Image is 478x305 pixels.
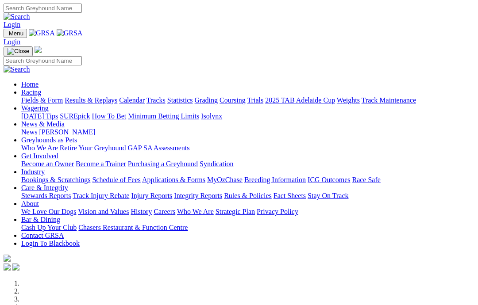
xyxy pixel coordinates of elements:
[257,208,298,215] a: Privacy Policy
[21,112,474,120] div: Wagering
[21,128,37,136] a: News
[92,176,140,183] a: Schedule of Fees
[21,144,474,152] div: Greyhounds as Pets
[220,96,246,104] a: Coursing
[78,208,129,215] a: Vision and Values
[4,38,20,46] a: Login
[92,112,127,120] a: How To Bet
[21,104,49,112] a: Wagering
[174,192,222,199] a: Integrity Reports
[21,240,80,247] a: Login To Blackbook
[177,208,214,215] a: Who We Are
[21,192,474,200] div: Care & Integrity
[216,208,255,215] a: Strategic Plan
[167,96,193,104] a: Statistics
[4,263,11,271] img: facebook.svg
[4,255,11,262] img: logo-grsa-white.png
[76,160,126,168] a: Become a Trainer
[200,160,233,168] a: Syndication
[154,208,175,215] a: Careers
[21,160,474,168] div: Get Involved
[128,112,199,120] a: Minimum Betting Limits
[244,176,306,183] a: Breeding Information
[21,216,60,223] a: Bar & Dining
[35,46,42,53] img: logo-grsa-white.png
[352,176,380,183] a: Race Safe
[337,96,360,104] a: Weights
[21,144,58,152] a: Who We Are
[128,144,190,152] a: GAP SA Assessments
[21,160,74,168] a: Become an Owner
[21,120,65,128] a: News & Media
[21,88,41,96] a: Racing
[146,96,166,104] a: Tracks
[9,30,23,37] span: Menu
[21,184,68,191] a: Care & Integrity
[201,112,222,120] a: Isolynx
[21,152,58,160] a: Get Involved
[4,4,82,13] input: Search
[21,224,77,231] a: Cash Up Your Club
[4,13,30,21] img: Search
[207,176,243,183] a: MyOzChase
[60,112,90,120] a: SUREpick
[362,96,416,104] a: Track Maintenance
[21,96,63,104] a: Fields & Form
[29,29,55,37] img: GRSA
[119,96,145,104] a: Calendar
[265,96,335,104] a: 2025 TAB Adelaide Cup
[131,192,172,199] a: Injury Reports
[21,192,71,199] a: Stewards Reports
[131,208,152,215] a: History
[4,29,27,38] button: Toggle navigation
[224,192,272,199] a: Rules & Policies
[4,65,30,73] img: Search
[4,21,20,28] a: Login
[4,56,82,65] input: Search
[39,128,95,136] a: [PERSON_NAME]
[21,232,64,239] a: Contact GRSA
[21,200,39,207] a: About
[21,176,90,183] a: Bookings & Scratchings
[21,80,39,88] a: Home
[65,96,117,104] a: Results & Replays
[21,112,58,120] a: [DATE] Tips
[21,208,76,215] a: We Love Our Dogs
[195,96,218,104] a: Grading
[4,46,33,56] button: Toggle navigation
[12,263,19,271] img: twitter.svg
[60,144,126,152] a: Retire Your Greyhound
[247,96,263,104] a: Trials
[21,176,474,184] div: Industry
[21,224,474,232] div: Bar & Dining
[308,192,348,199] a: Stay On Track
[73,192,129,199] a: Track Injury Rebate
[142,176,205,183] a: Applications & Forms
[21,96,474,104] div: Racing
[57,29,83,37] img: GRSA
[7,48,29,55] img: Close
[21,208,474,216] div: About
[128,160,198,168] a: Purchasing a Greyhound
[21,136,77,144] a: Greyhounds as Pets
[274,192,306,199] a: Fact Sheets
[78,224,188,231] a: Chasers Restaurant & Function Centre
[308,176,350,183] a: ICG Outcomes
[21,168,45,175] a: Industry
[21,128,474,136] div: News & Media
